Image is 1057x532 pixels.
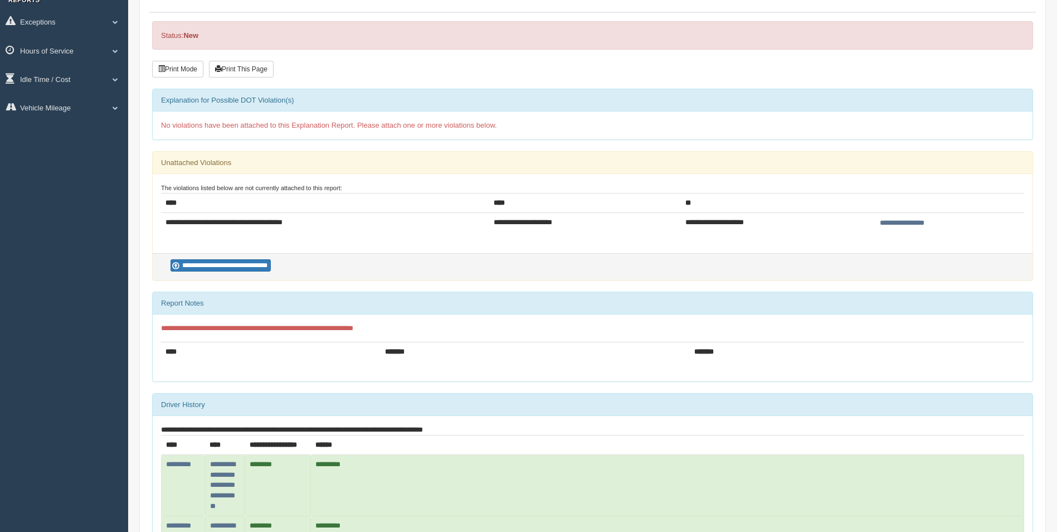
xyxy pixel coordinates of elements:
[161,185,342,191] small: The violations listed below are not currently attached to this report:
[209,61,274,78] button: Print This Page
[152,21,1033,50] div: Status:
[153,394,1032,416] div: Driver History
[153,152,1032,174] div: Unattached Violations
[161,121,497,129] span: No violations have been attached to this Explanation Report. Please attach one or more violations...
[183,31,198,40] strong: New
[153,292,1032,315] div: Report Notes
[152,61,203,78] button: Print Mode
[153,89,1032,112] div: Explanation for Possible DOT Violation(s)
